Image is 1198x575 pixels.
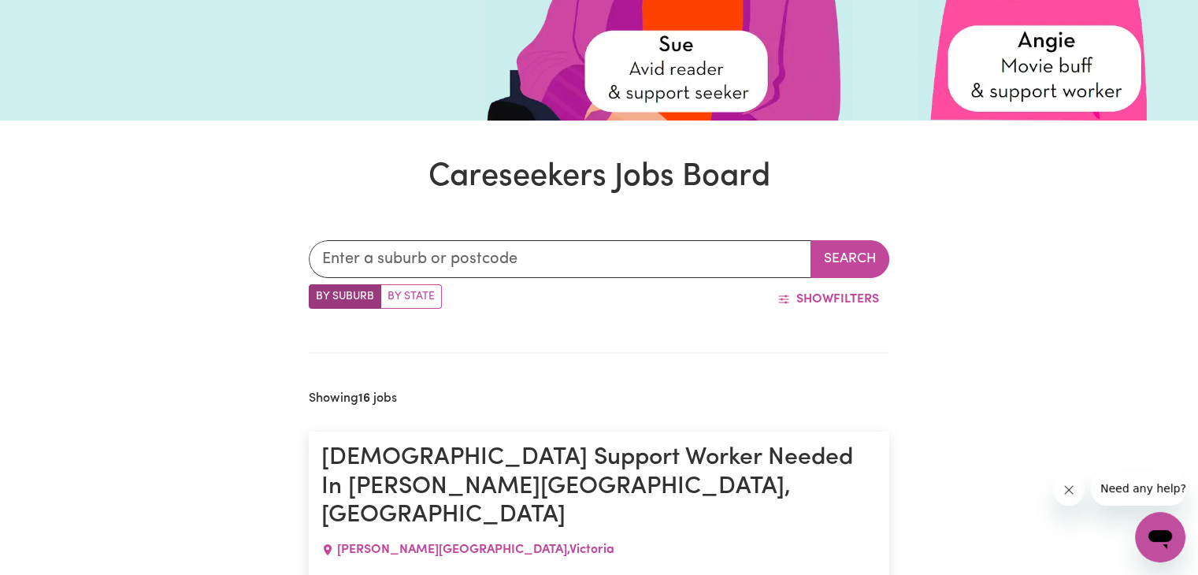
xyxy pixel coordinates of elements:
[309,240,811,278] input: Enter a suburb or postcode
[810,240,889,278] button: Search
[358,392,370,405] b: 16
[9,11,95,24] span: Need any help?
[1091,471,1185,506] iframe: Message from company
[337,543,614,556] span: [PERSON_NAME][GEOGRAPHIC_DATA] , Victoria
[309,391,397,406] h2: Showing jobs
[321,444,877,530] h1: [DEMOGRAPHIC_DATA] Support Worker Needed In [PERSON_NAME][GEOGRAPHIC_DATA], [GEOGRAPHIC_DATA]
[1135,512,1185,562] iframe: Button to launch messaging window
[380,284,442,309] label: Search by state
[309,284,381,309] label: Search by suburb/post code
[1053,474,1085,506] iframe: Close message
[767,284,889,314] button: ShowFilters
[796,293,833,306] span: Show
